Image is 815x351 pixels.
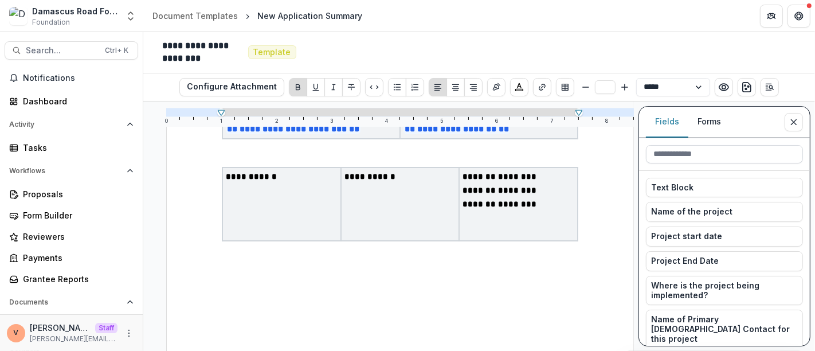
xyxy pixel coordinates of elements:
[646,202,803,222] button: Name of the project
[651,315,798,344] span: Name of Primary [DEMOGRAPHIC_DATA] Contact for this project
[646,227,803,247] button: Project start date
[30,322,91,334] p: [PERSON_NAME]
[760,5,783,28] button: Partners
[651,207,732,217] span: Name of the project
[761,78,779,96] button: Open Editor Sidebar
[32,5,118,17] div: Damascus Road Foundation
[651,281,798,301] span: Where is the project being implemented?
[510,78,528,96] button: Choose font color
[324,78,343,96] button: Italicize
[446,78,465,96] button: Align Center
[738,78,756,96] button: download-word
[5,41,138,60] button: Search...
[651,232,722,241] span: Project start date
[5,69,138,87] button: Notifications
[487,78,506,96] button: Insert Signature
[715,78,733,96] button: Preview preview-doc.pdf
[23,73,134,83] span: Notifications
[257,10,362,22] div: New Application Summary
[556,78,574,96] button: Insert Table
[23,142,129,154] div: Tasks
[30,334,117,344] p: [PERSON_NAME][EMAIL_ADDRESS][DOMAIN_NAME]
[533,78,551,96] button: Create link
[148,7,367,24] nav: breadcrumb
[179,78,284,96] button: Configure Attachment
[9,298,122,306] span: Documents
[406,78,424,96] button: Ordered List
[787,5,810,28] button: Get Help
[122,326,136,340] button: More
[14,329,19,337] div: Venkat
[148,7,242,24] a: Document Templates
[26,46,98,56] span: Search...
[9,7,28,25] img: Damascus Road Foundation
[9,120,122,128] span: Activity
[23,188,129,200] div: Proposals
[289,78,307,96] button: Bold
[253,48,291,57] span: Template
[95,323,117,333] p: Staff
[32,17,70,28] span: Foundation
[123,5,139,28] button: Open entity switcher
[5,293,138,311] button: Open Documents
[646,178,803,198] button: Text Block
[5,206,138,225] a: Form Builder
[388,78,406,96] button: Bullet List
[5,227,138,246] a: Reviewers
[5,138,138,157] a: Tasks
[618,80,632,94] button: Bigger
[342,78,361,96] button: Strike
[651,183,693,193] span: Text Block
[646,310,803,349] button: Name of Primary [DEMOGRAPHIC_DATA] Contact for this project
[5,115,138,134] button: Open Activity
[688,106,730,138] button: Forms
[5,92,138,111] a: Dashboard
[365,78,383,96] button: Code
[429,78,447,96] button: Align Left
[646,106,688,138] button: Fields
[646,251,803,271] button: Project End Date
[579,80,593,94] button: Smaller
[785,113,803,131] button: Close sidebar
[23,95,129,107] div: Dashboard
[5,185,138,204] a: Proposals
[103,44,131,57] div: Ctrl + K
[646,276,803,306] button: Where is the project being implemented?
[23,209,129,221] div: Form Builder
[5,248,138,267] a: Payments
[464,78,483,96] button: Align Right
[307,78,325,96] button: Underline
[5,162,138,180] button: Open Workflows
[651,256,719,266] span: Project End Date
[152,10,238,22] div: Document Templates
[5,270,138,288] a: Grantee Reports
[9,167,122,175] span: Workflows
[23,231,129,243] div: Reviewers
[23,273,129,285] div: Grantee Reports
[23,252,129,264] div: Payments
